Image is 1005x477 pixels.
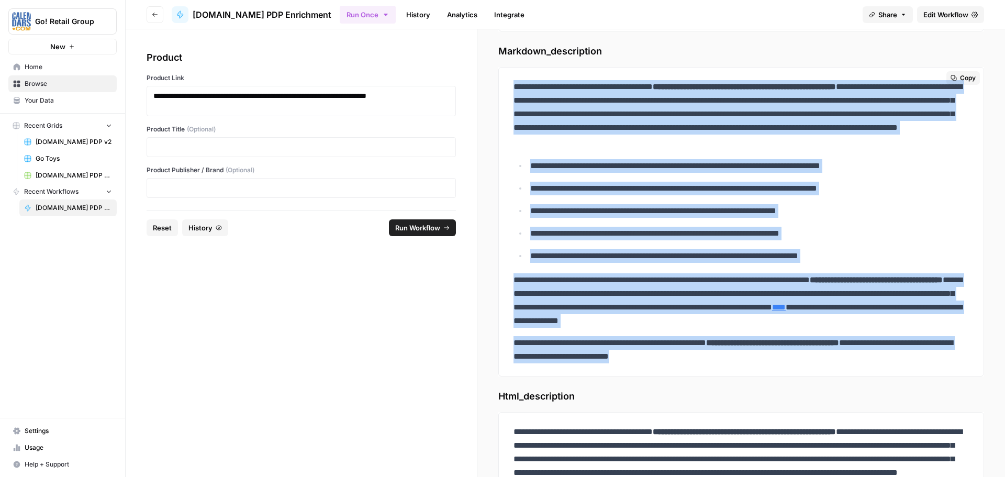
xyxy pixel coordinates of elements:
span: New [50,41,65,52]
a: Your Data [8,92,117,109]
label: Product Title [147,125,456,134]
button: Reset [147,219,178,236]
a: Integrate [488,6,531,23]
span: Recent Grids [24,121,62,130]
a: Home [8,59,117,75]
span: Home [25,62,112,72]
button: Help + Support [8,456,117,473]
a: History [400,6,437,23]
span: Your Data [25,96,112,105]
button: Share [863,6,913,23]
a: Browse [8,75,117,92]
button: Run Workflow [389,219,456,236]
a: Settings [8,423,117,439]
span: Reset [153,223,172,233]
span: Help + Support [25,460,112,469]
div: Product [147,50,456,65]
span: Run Workflow [395,223,440,233]
span: Usage [25,443,112,452]
span: Recent Workflows [24,187,79,196]
span: Go! Retail Group [35,16,98,27]
label: Product Publisher / Brand [147,165,456,175]
span: Settings [25,426,112,436]
span: Browse [25,79,112,88]
button: Workspace: Go! Retail Group [8,8,117,35]
span: [DOMAIN_NAME] PDP v2 [36,137,112,147]
span: History [188,223,213,233]
span: Share [878,9,897,20]
span: (Optional) [187,125,216,134]
button: Recent Grids [8,118,117,134]
span: Html_description [498,389,984,404]
a: Analytics [441,6,484,23]
a: [DOMAIN_NAME] PDP Enrichment Grid [19,167,117,184]
button: Run Once [340,6,396,24]
button: Copy [946,71,980,85]
button: Recent Workflows [8,184,117,199]
img: Go! Retail Group Logo [12,12,31,31]
a: [DOMAIN_NAME] PDP Enrichment [19,199,117,216]
span: [DOMAIN_NAME] PDP Enrichment [36,203,112,213]
span: [DOMAIN_NAME] PDP Enrichment Grid [36,171,112,180]
span: Go Toys [36,154,112,163]
a: Go Toys [19,150,117,167]
span: Edit Workflow [923,9,968,20]
button: New [8,39,117,54]
label: Product Link [147,73,456,83]
a: [DOMAIN_NAME] PDP Enrichment [172,6,331,23]
a: [DOMAIN_NAME] PDP v2 [19,134,117,150]
span: Markdown_description [498,44,984,59]
span: (Optional) [226,165,254,175]
button: History [182,219,228,236]
span: [DOMAIN_NAME] PDP Enrichment [193,8,331,21]
a: Edit Workflow [917,6,984,23]
a: Usage [8,439,117,456]
span: Copy [960,73,976,83]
